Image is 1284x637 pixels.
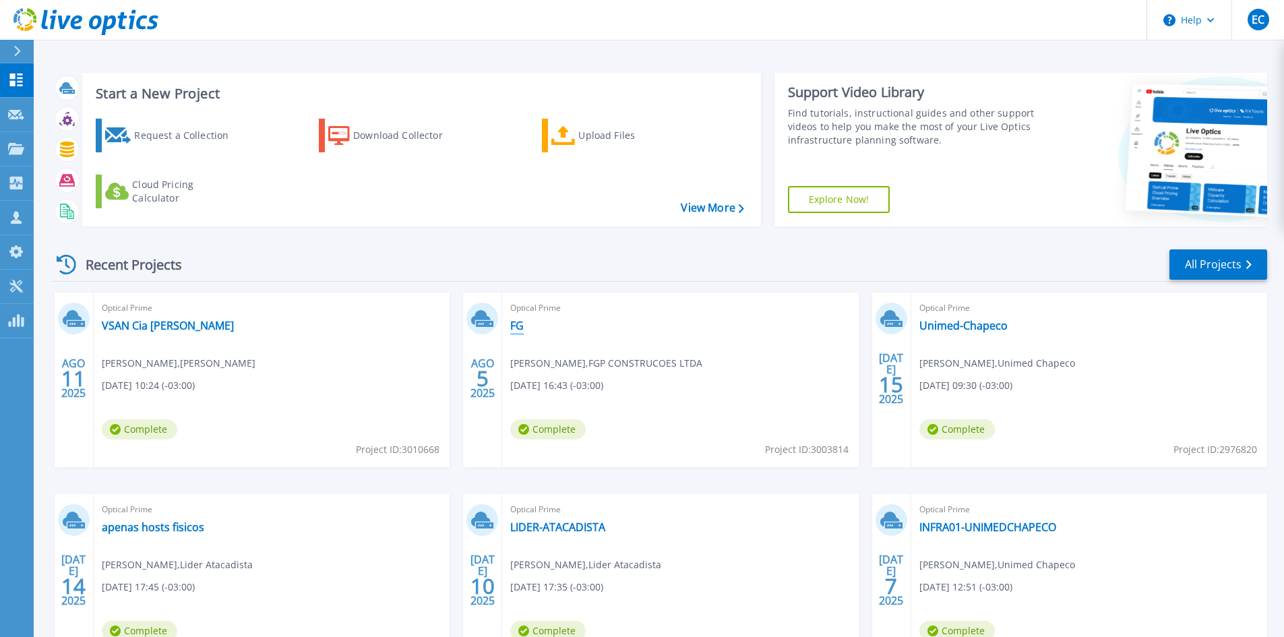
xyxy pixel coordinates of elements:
div: Recent Projects [52,248,200,281]
span: [PERSON_NAME] , [PERSON_NAME] [102,356,255,371]
span: Optical Prime [102,301,441,315]
a: Upload Files [542,119,692,152]
a: All Projects [1169,249,1267,280]
span: Optical Prime [919,301,1259,315]
span: [DATE] 16:43 (-03:00) [510,378,603,393]
span: [PERSON_NAME] , Lider Atacadista [510,557,661,572]
span: [DATE] 09:30 (-03:00) [919,378,1012,393]
div: Download Collector [353,122,461,149]
h3: Start a New Project [96,86,743,101]
a: FG [510,319,524,332]
span: [DATE] 10:24 (-03:00) [102,378,195,393]
span: Optical Prime [510,502,850,517]
span: Project ID: 3010668 [356,442,439,457]
a: View More [681,202,743,214]
div: Upload Files [578,122,686,149]
div: AGO 2025 [61,354,86,403]
a: Download Collector [319,119,469,152]
a: LIDER-ATACADISTA [510,520,605,534]
div: [DATE] 2025 [878,555,904,605]
span: Complete [102,419,177,439]
div: [DATE] 2025 [878,354,904,403]
span: Optical Prime [510,301,850,315]
span: EC [1252,14,1264,25]
span: Complete [919,419,995,439]
span: 11 [61,373,86,384]
a: Request a Collection [96,119,246,152]
a: apenas hosts fisicos [102,520,204,534]
span: 14 [61,580,86,592]
span: Optical Prime [919,502,1259,517]
span: [PERSON_NAME] , Unimed Chapeco [919,356,1075,371]
span: [PERSON_NAME] , Lider Atacadista [102,557,253,572]
a: Unimed-Chapeco [919,319,1008,332]
span: [DATE] 12:51 (-03:00) [919,580,1012,595]
span: [DATE] 17:35 (-03:00) [510,580,603,595]
span: 5 [477,373,489,384]
div: AGO 2025 [470,354,495,403]
span: [PERSON_NAME] , FGP CONSTRUCOES LTDA [510,356,702,371]
a: INFRA01-UNIMEDCHAPECO [919,520,1056,534]
span: 7 [885,580,897,592]
span: Complete [510,419,586,439]
span: Optical Prime [102,502,441,517]
div: Request a Collection [134,122,242,149]
span: [PERSON_NAME] , Unimed Chapeco [919,557,1075,572]
div: Cloud Pricing Calculator [132,178,240,205]
div: [DATE] 2025 [470,555,495,605]
a: VSAN Cia [PERSON_NAME] [102,319,234,332]
span: Project ID: 3003814 [765,442,849,457]
span: Project ID: 2976820 [1173,442,1257,457]
div: Support Video Library [788,84,1039,101]
a: Explore Now! [788,186,890,213]
a: Cloud Pricing Calculator [96,175,246,208]
span: [DATE] 17:45 (-03:00) [102,580,195,595]
span: 10 [470,580,495,592]
div: [DATE] 2025 [61,555,86,605]
span: 15 [879,379,903,390]
div: Find tutorials, instructional guides and other support videos to help you make the most of your L... [788,107,1039,147]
